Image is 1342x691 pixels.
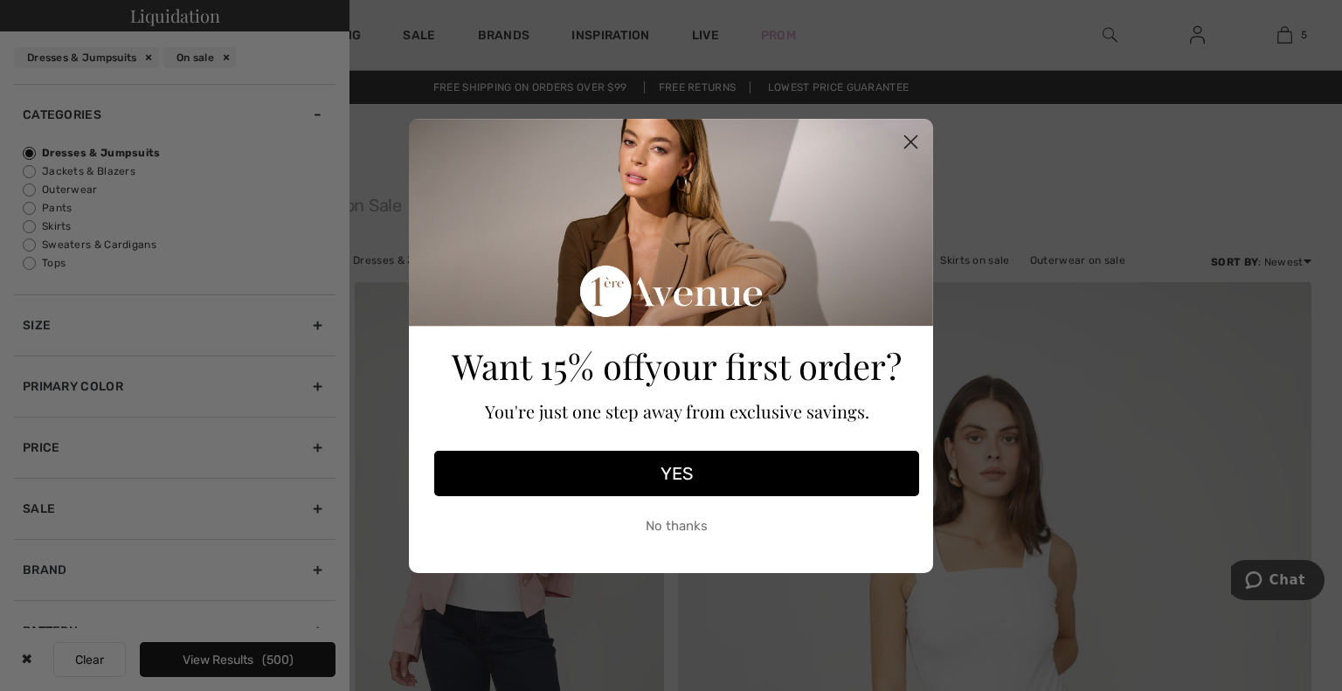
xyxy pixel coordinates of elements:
[434,451,919,496] button: YES
[434,505,919,549] button: No thanks
[645,342,902,389] span: your first order?
[38,12,74,28] span: Chat
[485,399,869,423] span: You're just one step away from exclusive savings.
[452,342,645,389] span: Want 15% off
[896,127,926,157] button: Close dialog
